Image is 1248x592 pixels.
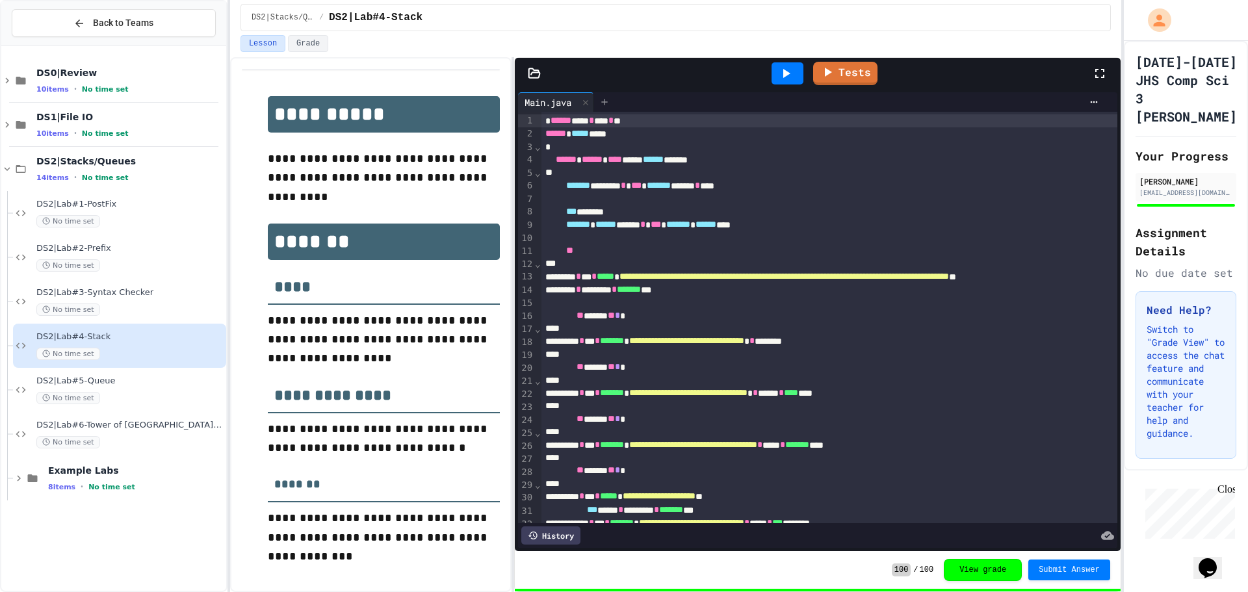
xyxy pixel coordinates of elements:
[534,168,541,178] span: Fold line
[518,127,534,140] div: 2
[518,141,534,154] div: 3
[518,232,534,245] div: 10
[518,375,534,388] div: 21
[5,5,90,83] div: Chat with us now!Close
[36,259,100,272] span: No time set
[81,482,83,492] span: •
[1134,5,1175,35] div: My Account
[518,323,534,336] div: 17
[518,479,534,492] div: 29
[252,12,314,23] span: DS2|Stacks/Queues
[518,505,534,518] div: 31
[518,96,578,109] div: Main.java
[892,563,911,576] span: 100
[36,331,224,342] span: DS2|Lab#4-Stack
[36,67,224,79] span: DS0|Review
[518,179,534,192] div: 6
[920,565,934,575] span: 100
[74,128,77,138] span: •
[1193,540,1235,579] iframe: chat widget
[36,155,224,167] span: DS2|Stacks/Queues
[518,453,534,466] div: 27
[36,243,224,254] span: DS2|Lab#2-Prefix
[1139,175,1232,187] div: [PERSON_NAME]
[288,35,328,52] button: Grade
[534,259,541,269] span: Fold line
[82,174,129,182] span: No time set
[518,270,534,283] div: 13
[36,420,224,431] span: DS2|Lab#6-Tower of [GEOGRAPHIC_DATA](Extra Credit)
[36,392,100,404] span: No time set
[36,348,100,360] span: No time set
[518,336,534,349] div: 18
[518,310,534,323] div: 16
[518,258,534,271] div: 12
[518,205,534,218] div: 8
[36,129,69,138] span: 10 items
[36,199,224,210] span: DS2|Lab#1-PostFix
[518,92,594,112] div: Main.java
[1028,560,1110,580] button: Submit Answer
[518,114,534,127] div: 1
[1136,147,1236,165] h2: Your Progress
[36,174,69,182] span: 14 items
[534,376,541,386] span: Fold line
[518,440,534,453] div: 26
[36,303,100,316] span: No time set
[48,465,224,476] span: Example Labs
[518,245,534,258] div: 11
[12,9,216,37] button: Back to Teams
[36,436,100,448] span: No time set
[518,427,534,440] div: 25
[93,16,153,30] span: Back to Teams
[1147,302,1225,318] h3: Need Help?
[36,376,224,387] span: DS2|Lab#5-Queue
[534,324,541,334] span: Fold line
[518,297,534,310] div: 15
[518,167,534,180] div: 5
[1136,224,1236,260] h2: Assignment Details
[518,388,534,401] div: 22
[74,172,77,183] span: •
[518,219,534,232] div: 9
[1136,265,1236,281] div: No due date set
[521,526,580,545] div: History
[74,84,77,94] span: •
[944,559,1022,581] button: View grade
[518,193,534,206] div: 7
[534,428,541,438] span: Fold line
[1140,483,1235,539] iframe: chat widget
[518,414,534,427] div: 24
[518,518,534,531] div: 32
[913,565,918,575] span: /
[82,129,129,138] span: No time set
[813,62,877,85] a: Tests
[1039,565,1100,575] span: Submit Answer
[36,215,100,227] span: No time set
[1136,53,1237,125] h1: [DATE]-[DATE] JHS Comp Sci 3 [PERSON_NAME]
[329,10,422,25] span: DS2|Lab#4-Stack
[82,85,129,94] span: No time set
[518,362,534,375] div: 20
[48,483,75,491] span: 8 items
[518,284,534,297] div: 14
[518,153,534,166] div: 4
[319,12,324,23] span: /
[1147,323,1225,440] p: Switch to "Grade View" to access the chat feature and communicate with your teacher for help and ...
[36,111,224,123] span: DS1|File IO
[36,287,224,298] span: DS2|Lab#3-Syntax Checker
[534,480,541,490] span: Fold line
[1139,188,1232,198] div: [EMAIL_ADDRESS][DOMAIN_NAME]
[36,85,69,94] span: 10 items
[518,349,534,362] div: 19
[534,142,541,152] span: Fold line
[88,483,135,491] span: No time set
[240,35,285,52] button: Lesson
[518,466,534,479] div: 28
[518,401,534,414] div: 23
[518,491,534,504] div: 30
